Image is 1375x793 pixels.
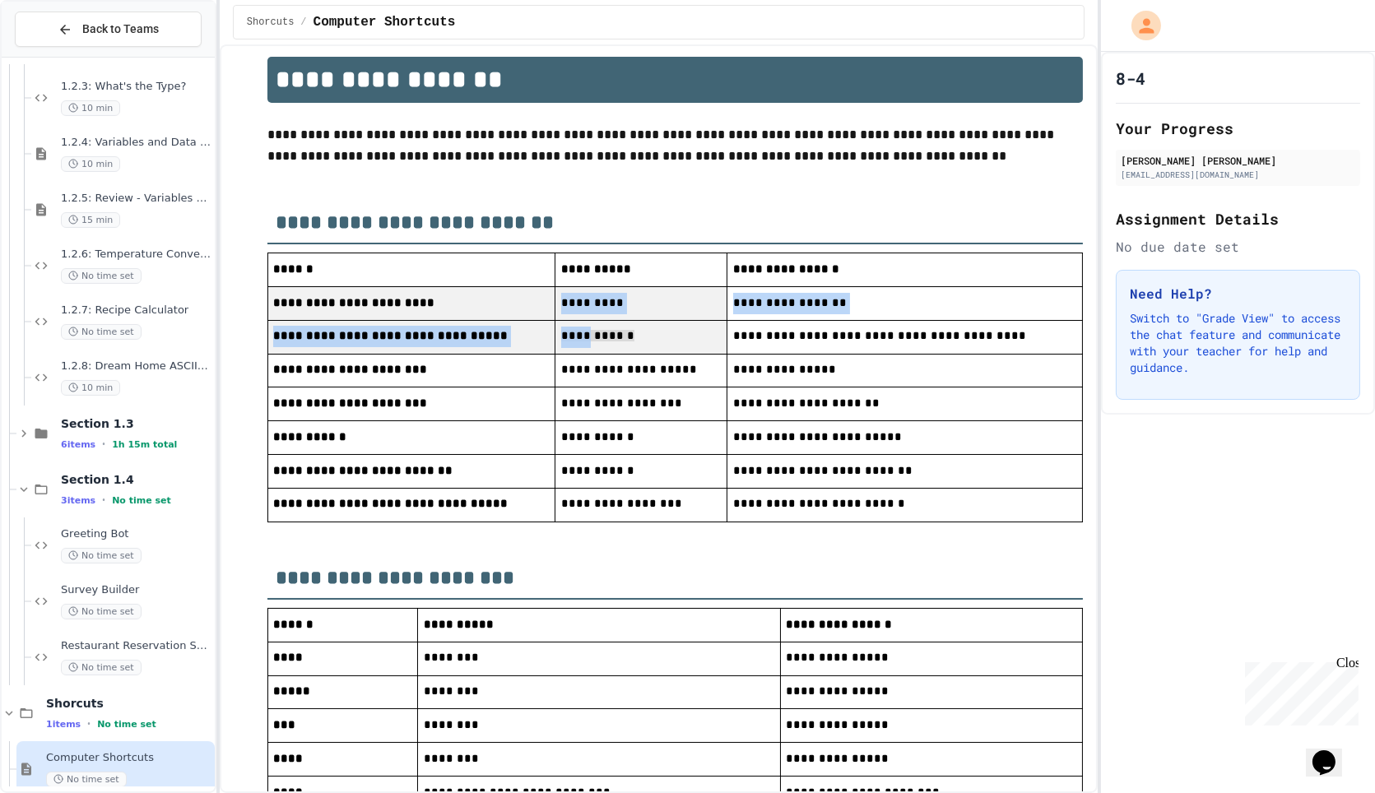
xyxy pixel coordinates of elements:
[46,719,81,730] span: 1 items
[1238,656,1359,726] iframe: chat widget
[46,751,211,765] span: Computer Shortcuts
[61,639,211,653] span: Restaurant Reservation System
[61,156,120,172] span: 10 min
[87,717,91,730] span: •
[314,12,456,32] span: Computer Shortcuts
[97,719,156,730] span: No time set
[1121,153,1355,168] div: [PERSON_NAME] [PERSON_NAME]
[1116,117,1360,140] h2: Your Progress
[61,416,211,431] span: Section 1.3
[15,12,202,47] button: Back to Teams
[61,495,95,506] span: 3 items
[61,80,211,94] span: 1.2.3: What's the Type?
[61,583,211,597] span: Survey Builder
[7,7,114,104] div: Chat with us now!Close
[112,495,171,506] span: No time set
[1114,7,1165,44] div: My Account
[61,359,211,373] span: 1.2.8: Dream Home ASCII Art
[61,100,120,116] span: 10 min
[1116,207,1360,230] h2: Assignment Details
[61,439,95,450] span: 6 items
[61,248,211,262] span: 1.2.6: Temperature Converter
[102,494,105,507] span: •
[1306,727,1359,777] iframe: chat widget
[61,548,142,563] span: No time set
[61,472,211,487] span: Section 1.4
[61,304,211,318] span: 1.2.7: Recipe Calculator
[61,324,142,340] span: No time set
[112,439,177,450] span: 1h 15m total
[1121,169,1355,181] div: [EMAIL_ADDRESS][DOMAIN_NAME]
[46,696,211,711] span: Shorcuts
[1130,284,1346,304] h3: Need Help?
[300,16,306,29] span: /
[82,21,159,38] span: Back to Teams
[61,527,211,541] span: Greeting Bot
[61,212,120,228] span: 15 min
[1116,67,1145,90] h1: 8-4
[61,136,211,150] span: 1.2.4: Variables and Data Types
[1116,237,1360,257] div: No due date set
[61,380,120,396] span: 10 min
[247,16,295,29] span: Shorcuts
[61,268,142,284] span: No time set
[46,772,127,787] span: No time set
[61,660,142,675] span: No time set
[61,604,142,619] span: No time set
[102,438,105,451] span: •
[1130,310,1346,376] p: Switch to "Grade View" to access the chat feature and communicate with your teacher for help and ...
[61,192,211,206] span: 1.2.5: Review - Variables and Data Types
